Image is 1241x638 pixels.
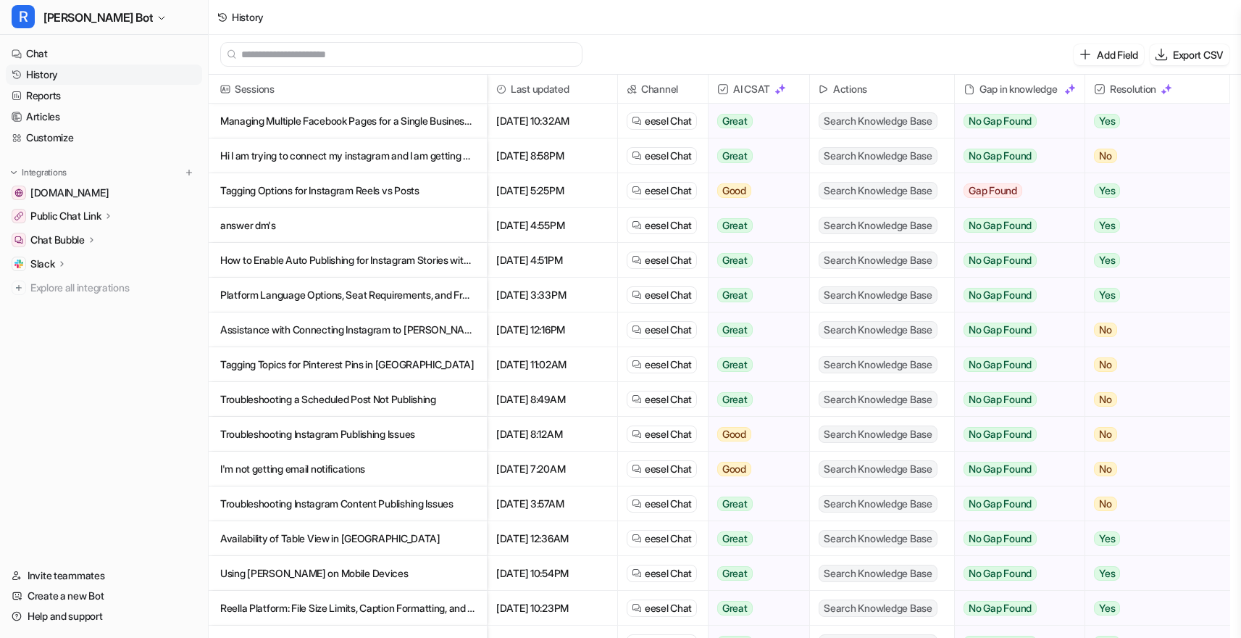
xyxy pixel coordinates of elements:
[964,357,1037,372] span: No Gap Found
[964,566,1037,581] span: No Gap Found
[30,186,109,200] span: [DOMAIN_NAME]
[717,392,753,407] span: Great
[632,253,692,268] a: eesel Chat
[1074,44,1143,65] button: Add Field
[717,149,753,163] span: Great
[964,323,1037,337] span: No Gap Found
[709,312,801,347] button: Great
[645,288,692,302] span: eesel Chat
[6,128,202,148] a: Customize
[955,312,1074,347] button: No Gap Found
[1094,497,1117,511] span: No
[1085,521,1218,556] button: Yes
[493,452,611,486] span: [DATE] 7:20AM
[645,497,692,511] span: eesel Chat
[645,253,692,268] span: eesel Chat
[632,255,642,265] img: eeselChat
[709,382,801,417] button: Great
[645,566,692,581] span: eesel Chat
[6,43,202,64] a: Chat
[624,75,702,104] span: Channel
[1094,218,1120,233] span: Yes
[632,392,692,407] a: eesel Chat
[220,243,475,278] p: How to Enable Auto Publishing for Instagram Stories with [PERSON_NAME]
[1085,591,1218,626] button: Yes
[961,75,1079,104] div: Gap in knowledge
[955,347,1074,382] button: No Gap Found
[493,208,611,243] span: [DATE] 4:55PM
[632,429,642,439] img: eeselChat
[632,534,642,544] img: eeselChat
[6,183,202,203] a: getrella.com[DOMAIN_NAME]
[22,167,67,178] p: Integrations
[1094,253,1120,268] span: Yes
[964,601,1037,616] span: No Gap Found
[1085,382,1218,417] button: No
[632,323,692,337] a: eesel Chat
[232,9,264,25] div: History
[819,530,937,547] span: Search Knowledge Base
[493,312,611,347] span: [DATE] 12:16PM
[6,65,202,85] a: History
[1085,417,1218,452] button: No
[964,392,1037,407] span: No Gap Found
[6,565,202,586] a: Invite teammates
[819,600,937,617] span: Search Knowledge Base
[43,7,153,28] span: [PERSON_NAME] Bot
[709,208,801,243] button: Great
[214,75,481,104] span: Sessions
[819,182,937,199] span: Search Knowledge Base
[493,382,611,417] span: [DATE] 8:49AM
[12,281,26,295] img: explore all integrations
[964,149,1037,163] span: No Gap Found
[493,521,611,556] span: [DATE] 12:36AM
[632,499,642,509] img: eeselChat
[493,173,611,208] span: [DATE] 5:25PM
[632,151,642,161] img: eeselChat
[632,116,642,126] img: eeselChat
[717,357,753,372] span: Great
[632,183,692,198] a: eesel Chat
[632,566,692,581] a: eesel Chat
[709,486,801,521] button: Great
[964,531,1037,546] span: No Gap Found
[220,173,475,208] p: Tagging Options for Instagram Reels vs Posts
[819,426,937,443] span: Search Knowledge Base
[955,591,1074,626] button: No Gap Found
[220,556,475,591] p: Using [PERSON_NAME] on Mobile Devices
[632,218,692,233] a: eesel Chat
[645,357,692,372] span: eesel Chat
[819,252,937,269] span: Search Knowledge Base
[645,149,692,163] span: eesel Chat
[955,173,1074,208] button: Gap Found
[220,312,475,347] p: Assistance with Connecting Instagram to [PERSON_NAME] Account
[220,521,475,556] p: Availability of Table View in [GEOGRAPHIC_DATA]
[30,233,85,247] p: Chat Bubble
[184,167,194,178] img: menu_add.svg
[632,357,692,372] a: eesel Chat
[645,427,692,442] span: eesel Chat
[709,347,801,382] button: Great
[220,486,475,521] p: Troubleshooting Instagram Content Publishing Issues
[955,452,1074,486] button: No Gap Found
[493,556,611,591] span: [DATE] 10:54PM
[709,243,801,278] button: Great
[1085,556,1218,591] button: Yes
[1094,462,1117,476] span: No
[14,236,23,244] img: Chat Bubble
[1085,104,1218,138] button: Yes
[632,360,642,370] img: eeselChat
[493,486,611,521] span: [DATE] 3:57AM
[632,114,692,128] a: eesel Chat
[717,427,751,442] span: Good
[955,556,1074,591] button: No Gap Found
[220,278,475,312] p: Platform Language Options, Seat Requirements, and Free Trial Policy on [PERSON_NAME]
[632,462,692,476] a: eesel Chat
[964,114,1037,128] span: No Gap Found
[714,75,803,104] span: AI CSAT
[717,566,753,581] span: Great
[632,288,692,302] a: eesel Chat
[220,452,475,486] p: I'm not getting email notifications
[709,278,801,312] button: Great
[632,220,642,231] img: eeselChat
